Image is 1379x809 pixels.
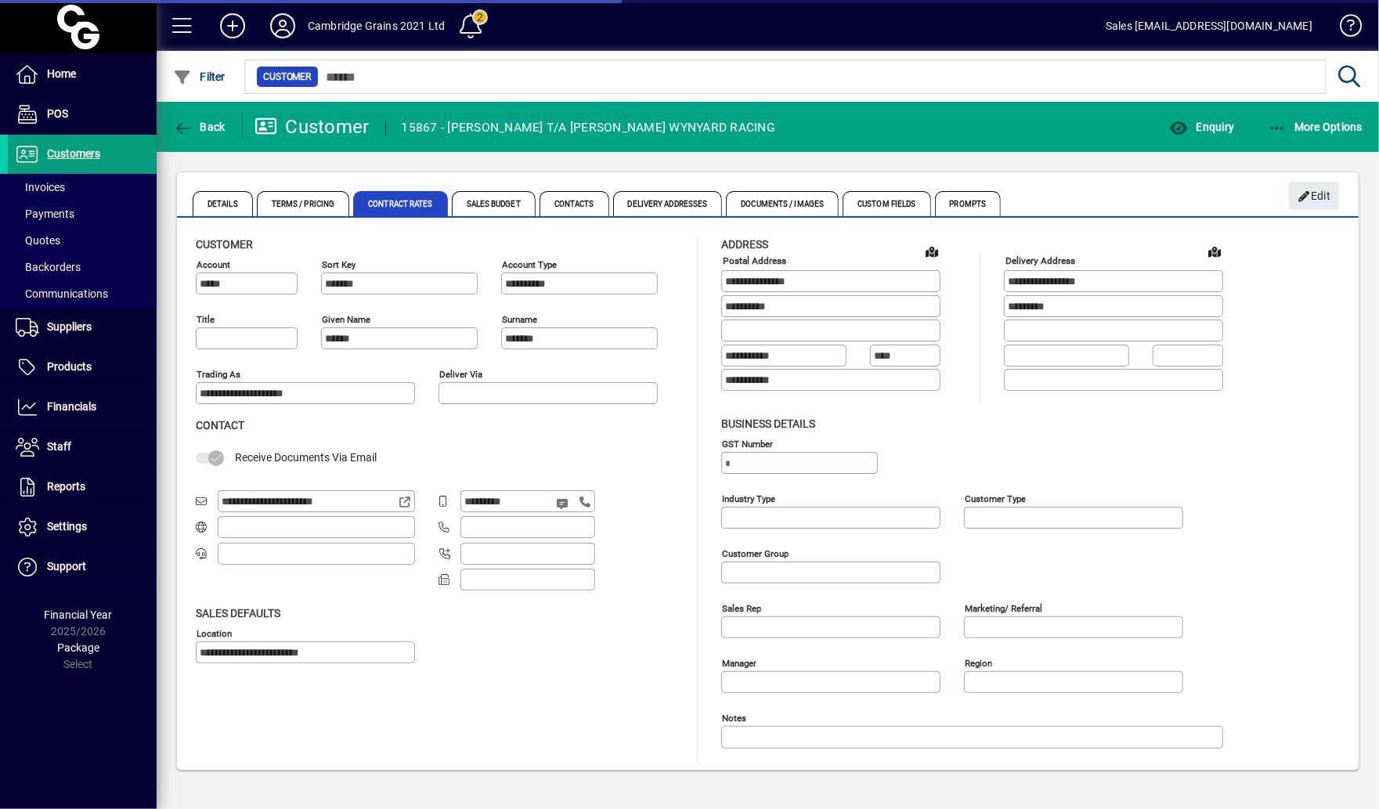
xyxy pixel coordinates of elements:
app-page-header-button: Back [157,113,243,141]
span: Communications [16,287,108,300]
button: More Options [1264,113,1367,141]
a: View on map [919,239,944,264]
mat-label: Location [197,627,232,638]
button: Back [169,113,229,141]
span: Sales defaults [196,607,280,619]
span: Receive Documents Via Email [235,451,377,464]
mat-label: GST Number [722,438,773,449]
div: Customer [255,114,370,139]
span: Invoices [16,181,65,193]
a: Communications [8,280,157,307]
span: Business details [721,417,815,430]
div: Cambridge Grains 2021 Ltd [308,13,445,38]
span: Custom Fields [843,191,930,216]
mat-label: Sort key [322,259,356,270]
a: POS [8,95,157,134]
button: Enquiry [1165,113,1238,141]
mat-label: Notes [722,712,746,723]
span: Prompts [935,191,1002,216]
mat-label: Customer group [722,547,789,558]
a: Staff [8,428,157,467]
mat-label: Region [965,657,992,668]
span: Support [47,560,86,572]
div: Sales [EMAIL_ADDRESS][DOMAIN_NAME] [1106,13,1312,38]
span: More Options [1268,121,1363,133]
span: Suppliers [47,320,92,333]
a: Products [8,348,157,387]
mat-label: Surname [502,314,537,325]
span: Details [193,191,253,216]
span: Backorders [16,261,81,273]
mat-label: Industry type [722,493,775,504]
span: Terms / Pricing [257,191,350,216]
mat-label: Manager [722,657,756,668]
span: Delivery Addresses [613,191,723,216]
span: Address [721,238,768,251]
span: Customers [47,147,100,160]
span: Documents / Images [726,191,839,216]
span: Contact [196,419,244,432]
button: Send SMS [545,485,583,522]
a: Backorders [8,254,157,280]
a: Reports [8,468,157,507]
span: Edit [1298,183,1331,209]
span: Package [57,641,99,654]
span: Payments [16,208,74,220]
span: POS [47,107,68,120]
span: Financials [47,400,96,413]
span: Reports [47,480,85,493]
button: Profile [258,12,308,40]
span: Enquiry [1169,121,1234,133]
button: Filter [169,63,229,91]
a: Payments [8,200,157,227]
span: Sales Budget [452,191,536,216]
a: Quotes [8,227,157,254]
a: View on map [1202,239,1227,264]
mat-label: Deliver via [439,369,482,380]
span: Contract Rates [353,191,447,216]
a: Home [8,55,157,94]
span: Financial Year [45,609,113,621]
span: Customer [196,238,253,251]
mat-label: Given name [322,314,370,325]
span: Quotes [16,234,60,247]
mat-label: Sales rep [722,602,761,613]
span: Customer [263,69,312,85]
span: Filter [173,70,226,83]
span: Settings [47,520,87,533]
a: Invoices [8,174,157,200]
span: Home [47,67,76,80]
a: Financials [8,388,157,427]
button: Add [208,12,258,40]
a: Settings [8,507,157,547]
mat-label: Account Type [502,259,557,270]
a: Suppliers [8,308,157,347]
mat-label: Marketing/ Referral [965,602,1042,613]
span: Staff [47,440,71,453]
mat-label: Account [197,259,230,270]
mat-label: Trading as [197,369,240,380]
div: 15867 - [PERSON_NAME] T/A [PERSON_NAME] WYNYARD RACING [402,115,776,140]
a: Support [8,547,157,587]
a: Knowledge Base [1328,3,1359,54]
button: Edit [1289,182,1339,210]
mat-label: Title [197,314,215,325]
span: Products [47,360,92,373]
mat-label: Customer type [965,493,1026,504]
span: Back [173,121,226,133]
span: Contacts [540,191,609,216]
